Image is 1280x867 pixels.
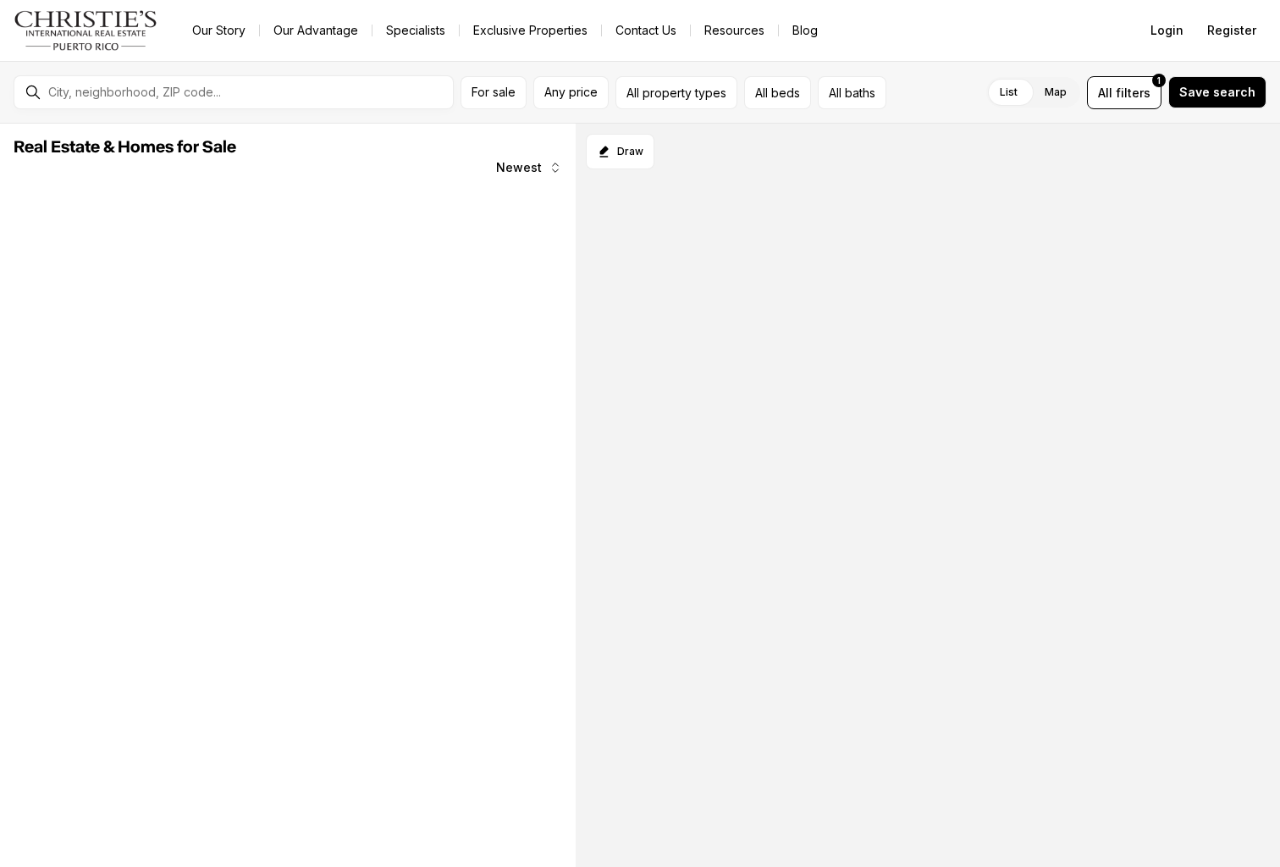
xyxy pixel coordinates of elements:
button: Save search [1168,76,1266,108]
a: Our Advantage [260,19,372,42]
button: Register [1197,14,1266,47]
label: Map [1031,77,1080,108]
span: Save search [1179,86,1255,99]
button: All beds [744,76,811,109]
a: Resources [691,19,778,42]
button: Allfilters1 [1087,76,1161,109]
span: Any price [544,86,598,99]
a: Specialists [372,19,459,42]
button: Newest [486,151,572,185]
a: Exclusive Properties [460,19,601,42]
button: For sale [461,76,527,109]
button: Login [1140,14,1194,47]
button: Start drawing [586,134,654,169]
span: Newest [496,161,542,174]
span: Register [1207,24,1256,37]
span: 1 [1157,74,1161,87]
button: Any price [533,76,609,109]
a: Blog [779,19,831,42]
span: For sale [472,86,516,99]
label: List [986,77,1031,108]
span: Login [1150,24,1183,37]
button: Contact Us [602,19,690,42]
a: Our Story [179,19,259,42]
img: logo [14,10,158,51]
button: All property types [615,76,737,109]
button: All baths [818,76,886,109]
span: filters [1116,84,1150,102]
span: All [1098,84,1112,102]
span: Real Estate & Homes for Sale [14,139,236,156]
